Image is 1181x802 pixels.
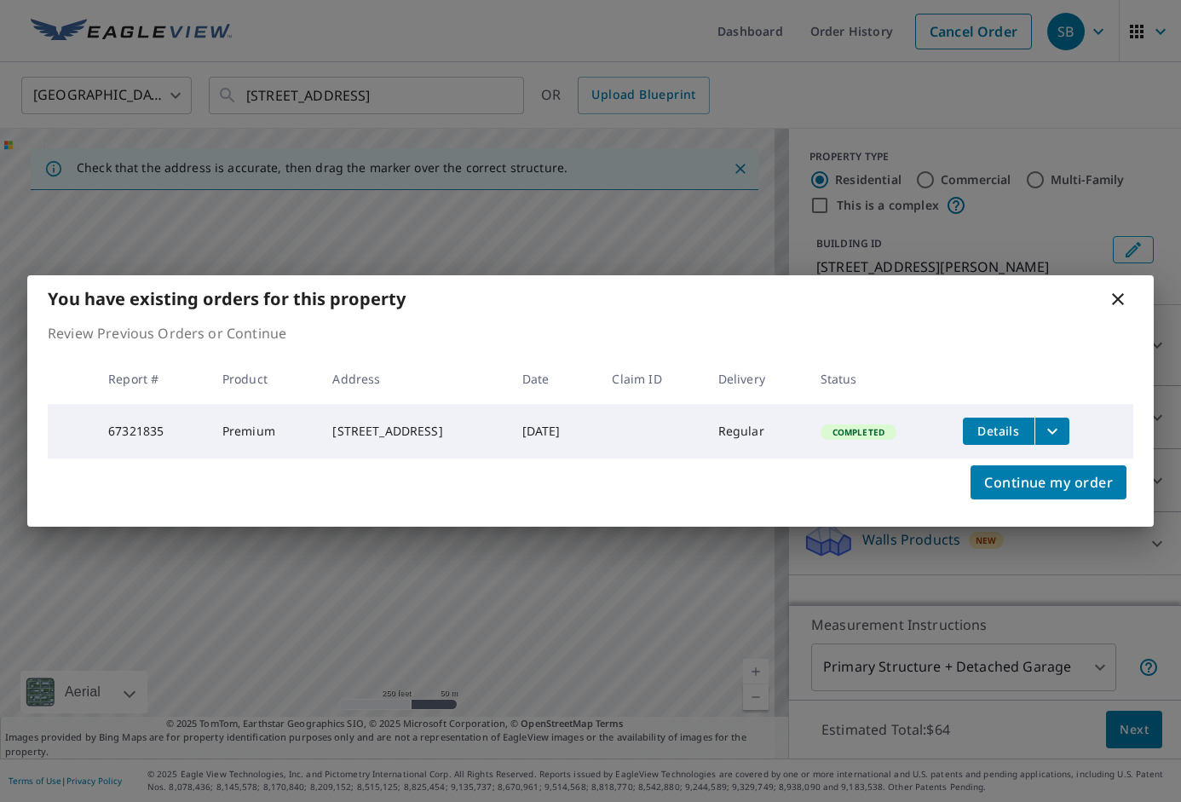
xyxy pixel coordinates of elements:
[963,418,1034,445] button: detailsBtn-67321835
[209,354,320,404] th: Product
[509,404,599,459] td: [DATE]
[984,470,1113,494] span: Continue my order
[822,426,895,438] span: Completed
[95,354,209,404] th: Report #
[48,287,406,310] b: You have existing orders for this property
[1034,418,1069,445] button: filesDropdownBtn-67321835
[209,404,320,459] td: Premium
[332,423,494,440] div: [STREET_ADDRESS]
[95,404,209,459] td: 67321835
[598,354,704,404] th: Claim ID
[705,354,807,404] th: Delivery
[319,354,508,404] th: Address
[971,465,1126,499] button: Continue my order
[973,423,1024,439] span: Details
[705,404,807,459] td: Regular
[509,354,599,404] th: Date
[807,354,949,404] th: Status
[48,323,1133,343] p: Review Previous Orders or Continue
